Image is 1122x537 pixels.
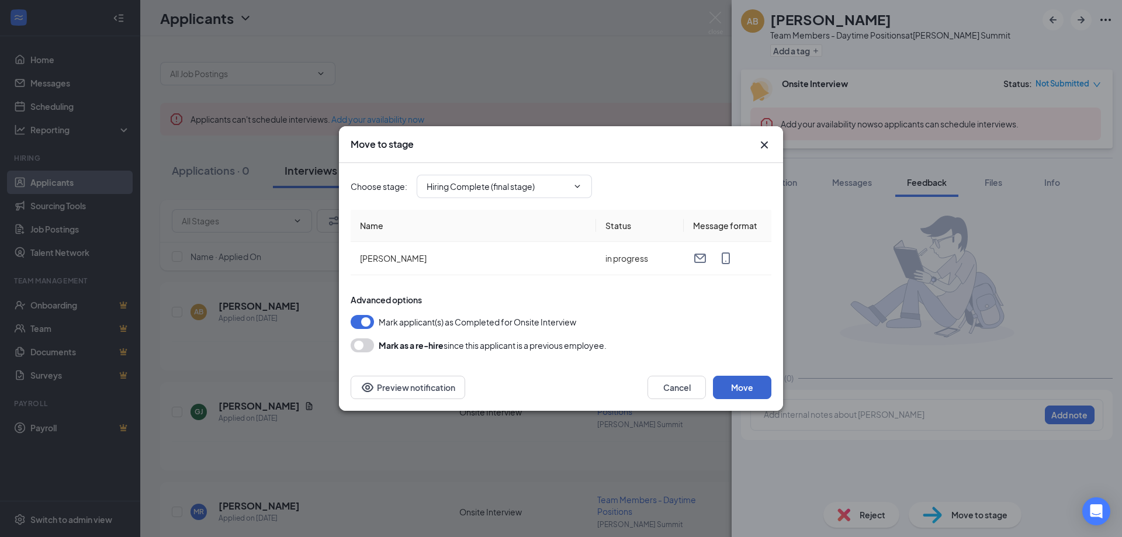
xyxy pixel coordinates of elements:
[1082,497,1110,525] div: Open Intercom Messenger
[647,376,706,399] button: Cancel
[379,338,607,352] div: since this applicant is a previous employee.
[379,340,444,351] b: Mark as a re-hire
[693,251,707,265] svg: Email
[596,210,684,242] th: Status
[713,376,771,399] button: Move
[360,253,427,264] span: [PERSON_NAME]
[379,315,576,329] span: Mark applicant(s) as Completed for Onsite Interview
[757,138,771,152] svg: Cross
[351,376,465,399] button: Preview notificationEye
[351,180,407,193] span: Choose stage :
[757,138,771,152] button: Close
[351,138,414,151] h3: Move to stage
[351,210,596,242] th: Name
[596,242,684,275] td: in progress
[719,251,733,265] svg: MobileSms
[361,380,375,394] svg: Eye
[684,210,771,242] th: Message format
[351,294,771,306] div: Advanced options
[573,182,582,191] svg: ChevronDown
